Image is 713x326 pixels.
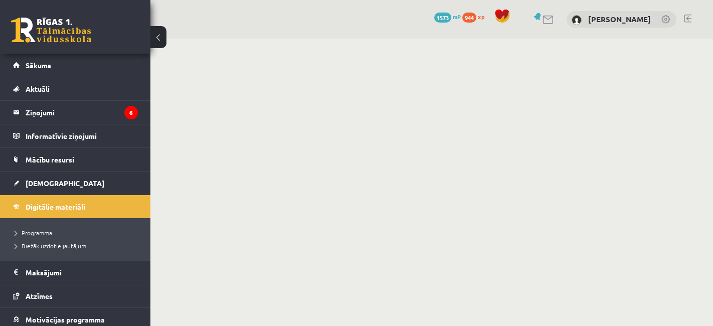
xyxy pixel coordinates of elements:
[13,172,138,195] a: [DEMOGRAPHIC_DATA]
[13,124,138,147] a: Informatīvie ziņojumi
[462,13,476,23] span: 944
[15,228,140,237] a: Programma
[434,13,451,23] span: 1573
[588,14,651,24] a: [PERSON_NAME]
[26,179,104,188] span: [DEMOGRAPHIC_DATA]
[124,106,138,119] i: 6
[26,155,74,164] span: Mācību resursi
[13,284,138,307] a: Atzīmes
[13,101,138,124] a: Ziņojumi6
[26,61,51,70] span: Sākums
[15,241,140,250] a: Biežāk uzdotie jautājumi
[13,77,138,100] a: Aktuāli
[26,315,105,324] span: Motivācijas programma
[26,124,138,147] legend: Informatīvie ziņojumi
[478,13,484,21] span: xp
[13,195,138,218] a: Digitālie materiāli
[13,148,138,171] a: Mācību resursi
[26,261,138,284] legend: Maksājumi
[26,291,53,300] span: Atzīmes
[13,54,138,77] a: Sākums
[26,101,138,124] legend: Ziņojumi
[572,15,582,25] img: Linda Liepiņa
[11,18,91,43] a: Rīgas 1. Tālmācības vidusskola
[13,261,138,284] a: Maksājumi
[26,202,85,211] span: Digitālie materiāli
[15,242,88,250] span: Biežāk uzdotie jautājumi
[434,13,461,21] a: 1573 mP
[15,229,52,237] span: Programma
[453,13,461,21] span: mP
[462,13,489,21] a: 944 xp
[26,84,50,93] span: Aktuāli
